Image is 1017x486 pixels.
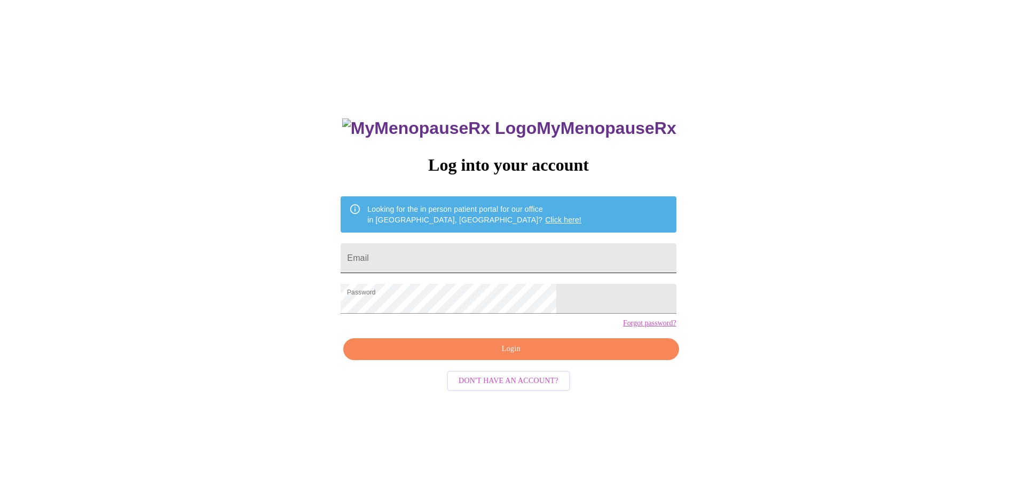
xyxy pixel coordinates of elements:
img: MyMenopauseRx Logo [342,118,537,138]
h3: Log into your account [341,155,676,175]
span: Login [356,342,666,356]
span: Don't have an account? [459,375,558,388]
button: Don't have an account? [447,371,570,392]
button: Login [343,338,679,360]
a: Click here! [545,216,581,224]
a: Don't have an account? [444,376,573,385]
h3: MyMenopauseRx [342,118,676,138]
div: Looking for the in person patient portal for our office in [GEOGRAPHIC_DATA], [GEOGRAPHIC_DATA]? [367,200,581,229]
a: Forgot password? [623,319,676,328]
